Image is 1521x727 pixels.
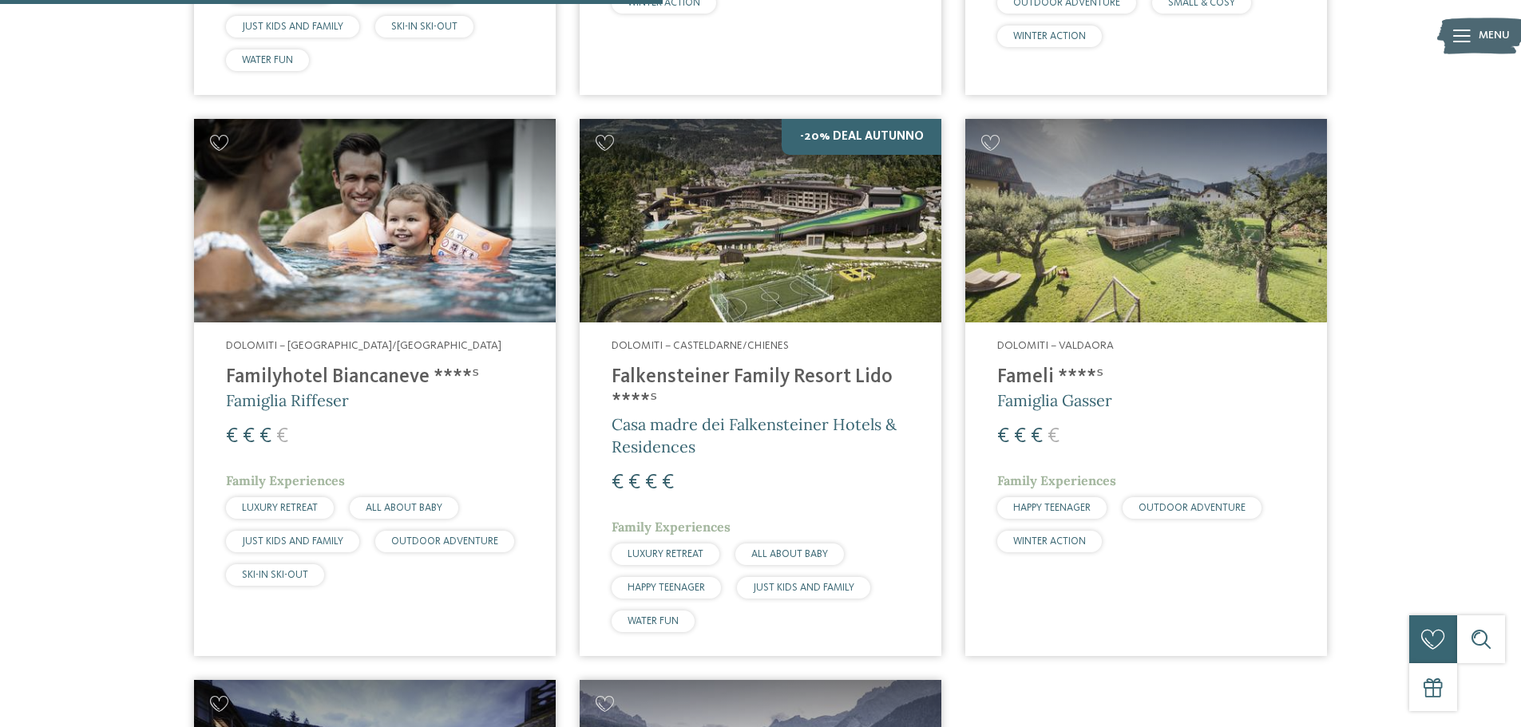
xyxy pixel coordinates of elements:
span: Famiglia Riffeser [226,390,349,410]
span: HAPPY TEENAGER [628,583,705,593]
img: Cercate un hotel per famiglie? Qui troverete solo i migliori! [194,119,556,322]
h4: Familyhotel Biancaneve ****ˢ [226,365,524,389]
span: ALL ABOUT BABY [366,503,442,513]
span: JUST KIDS AND FAMILY [242,22,343,32]
span: Family Experiences [612,519,731,535]
span: WATER FUN [628,616,679,626]
span: SKI-IN SKI-OUT [242,570,308,580]
span: SKI-IN SKI-OUT [391,22,457,32]
span: WINTER ACTION [1013,536,1086,547]
img: Cercate un hotel per famiglie? Qui troverete solo i migliori! [965,119,1327,322]
span: Dolomiti – [GEOGRAPHIC_DATA]/[GEOGRAPHIC_DATA] [226,340,501,351]
span: € [628,472,640,493]
span: € [645,472,657,493]
span: LUXURY RETREAT [242,503,318,513]
span: € [1048,426,1060,447]
a: Cercate un hotel per famiglie? Qui troverete solo i migliori! Dolomiti – Valdaora Fameli ****ˢ Fa... [965,119,1327,656]
span: € [1014,426,1026,447]
span: Casa madre dei Falkensteiner Hotels & Residences [612,414,897,456]
span: LUXURY RETREAT [628,549,703,559]
span: € [997,426,1009,447]
a: Cercate un hotel per famiglie? Qui troverete solo i migliori! -20% Deal Autunno Dolomiti – Castel... [580,119,941,656]
span: WINTER ACTION [1013,31,1086,41]
span: Dolomiti – Valdaora [997,340,1114,351]
img: Cercate un hotel per famiglie? Qui troverete solo i migliori! [580,119,941,322]
span: HAPPY TEENAGER [1013,503,1091,513]
span: € [243,426,255,447]
span: JUST KIDS AND FAMILY [242,536,343,547]
span: Dolomiti – Casteldarne/Chienes [612,340,789,351]
h4: Falkensteiner Family Resort Lido ****ˢ [612,365,909,413]
span: OUTDOOR ADVENTURE [1139,503,1246,513]
span: OUTDOOR ADVENTURE [391,536,498,547]
span: ALL ABOUT BABY [751,549,828,559]
a: Cercate un hotel per famiglie? Qui troverete solo i migliori! Dolomiti – [GEOGRAPHIC_DATA]/[GEOGR... [194,119,556,656]
span: € [662,472,674,493]
span: Famiglia Gasser [997,390,1112,410]
span: JUST KIDS AND FAMILY [753,583,854,593]
span: € [259,426,271,447]
span: € [612,472,624,493]
span: € [276,426,288,447]
span: € [1031,426,1043,447]
span: Family Experiences [226,472,345,488]
span: Family Experiences [997,472,1116,488]
span: WATER FUN [242,55,293,65]
span: € [226,426,238,447]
